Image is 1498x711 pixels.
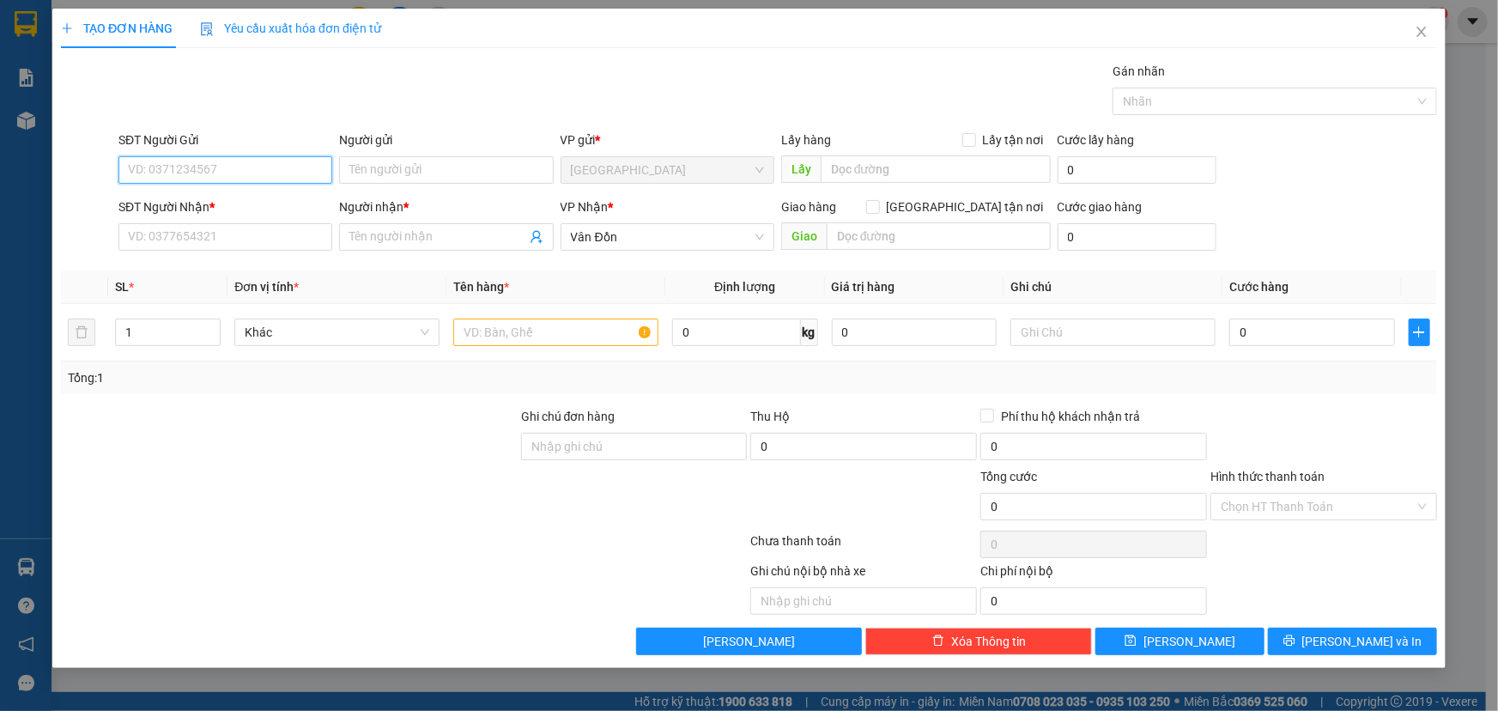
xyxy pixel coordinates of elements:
input: Ghi Chú [1010,319,1216,346]
button: deleteXóa Thông tin [865,628,1092,655]
span: Định lượng [714,280,775,294]
div: Tổng: 1 [68,368,579,387]
span: Xóa Thông tin [951,632,1026,651]
span: plus [1410,325,1429,339]
span: [PERSON_NAME] [703,632,795,651]
div: Ghi chú nội bộ nhà xe [750,562,977,587]
span: VP Nhận [561,200,609,214]
span: kg [801,319,818,346]
img: icon [200,22,214,36]
span: Cước hàng [1229,280,1289,294]
label: Cước lấy hàng [1058,133,1135,147]
div: Người nhận [339,197,553,216]
th: Ghi chú [1004,270,1222,304]
span: Hà Nội [571,157,764,183]
input: Ghi chú đơn hàng [521,433,748,460]
button: delete [68,319,95,346]
input: 0 [832,319,998,346]
span: Giao [781,222,827,250]
span: user-add [530,230,543,244]
span: [PERSON_NAME] và In [1302,632,1422,651]
button: [PERSON_NAME] [636,628,863,655]
span: Tên hàng [453,280,509,294]
span: printer [1283,635,1295,648]
input: VD: Bàn, Ghế [453,319,658,346]
div: Chưa thanh toán [749,532,979,562]
span: [GEOGRAPHIC_DATA] tận nơi [880,197,1051,216]
span: Thu Hộ [750,410,790,423]
div: Người gửi [339,131,553,149]
span: SL [115,280,129,294]
span: Yêu cầu xuất hóa đơn điện tử [200,21,381,35]
span: Lấy tận nơi [976,131,1051,149]
label: Ghi chú đơn hàng [521,410,616,423]
input: Nhập ghi chú [750,587,977,615]
span: delete [932,635,944,648]
span: plus [61,22,73,34]
span: TẠO ĐƠN HÀNG [61,21,173,35]
span: Giá trị hàng [832,280,895,294]
div: SĐT Người Gửi [118,131,332,149]
div: Chi phí nội bộ [980,562,1207,587]
span: Đơn vị tính [234,280,299,294]
input: Cước lấy hàng [1058,156,1216,184]
span: Vân Đồn [571,224,764,250]
label: Hình thức thanh toán [1210,470,1325,483]
span: Lấy hàng [781,133,831,147]
span: [PERSON_NAME] [1143,632,1235,651]
button: Close [1398,9,1446,57]
button: printer[PERSON_NAME] và In [1268,628,1437,655]
span: Lấy [781,155,821,183]
button: plus [1409,319,1430,346]
label: Cước giao hàng [1058,200,1143,214]
input: Dọc đường [821,155,1051,183]
button: save[PERSON_NAME] [1095,628,1265,655]
input: Cước giao hàng [1058,223,1216,251]
span: save [1125,635,1137,648]
span: Giao hàng [781,200,836,214]
span: Tổng cước [980,470,1037,483]
span: Phí thu hộ khách nhận trả [994,407,1147,426]
span: Khác [245,319,429,345]
div: SĐT Người Nhận [118,197,332,216]
input: Dọc đường [827,222,1051,250]
span: close [1415,25,1428,39]
label: Gán nhãn [1113,64,1165,78]
div: VP gửi [561,131,774,149]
